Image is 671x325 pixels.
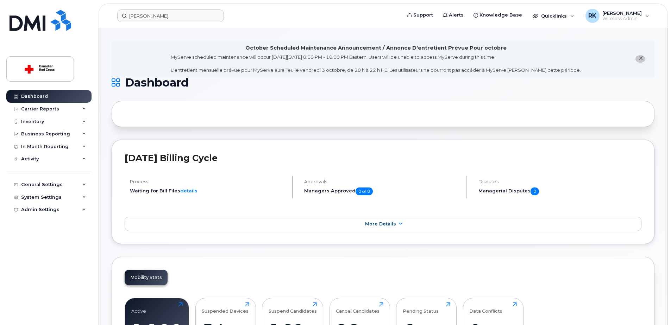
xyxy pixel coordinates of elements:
[125,153,641,163] h2: [DATE] Billing Cycle
[469,302,502,314] div: Data Conflicts
[130,187,286,194] li: Waiting for Bill Files
[130,179,286,184] h4: Process
[531,187,539,195] span: 0
[336,302,380,314] div: Cancel Candidates
[304,187,460,195] h5: Managers Approved
[478,179,641,184] h4: Disputes
[245,44,507,52] div: October Scheduled Maintenance Announcement / Annonce D'entretient Prévue Pour octobre
[403,302,439,314] div: Pending Status
[202,302,249,314] div: Suspended Devices
[356,187,373,195] span: 0 of 0
[478,187,641,195] h5: Managerial Disputes
[635,55,645,63] button: close notification
[365,221,396,227] span: More Details
[180,188,197,193] a: details
[304,179,460,184] h4: Approvals
[125,77,189,88] span: Dashboard
[131,302,146,314] div: Active
[171,54,581,74] div: MyServe scheduled maintenance will occur [DATE][DATE] 8:00 PM - 10:00 PM Eastern. Users will be u...
[269,302,317,314] div: Suspend Candidates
